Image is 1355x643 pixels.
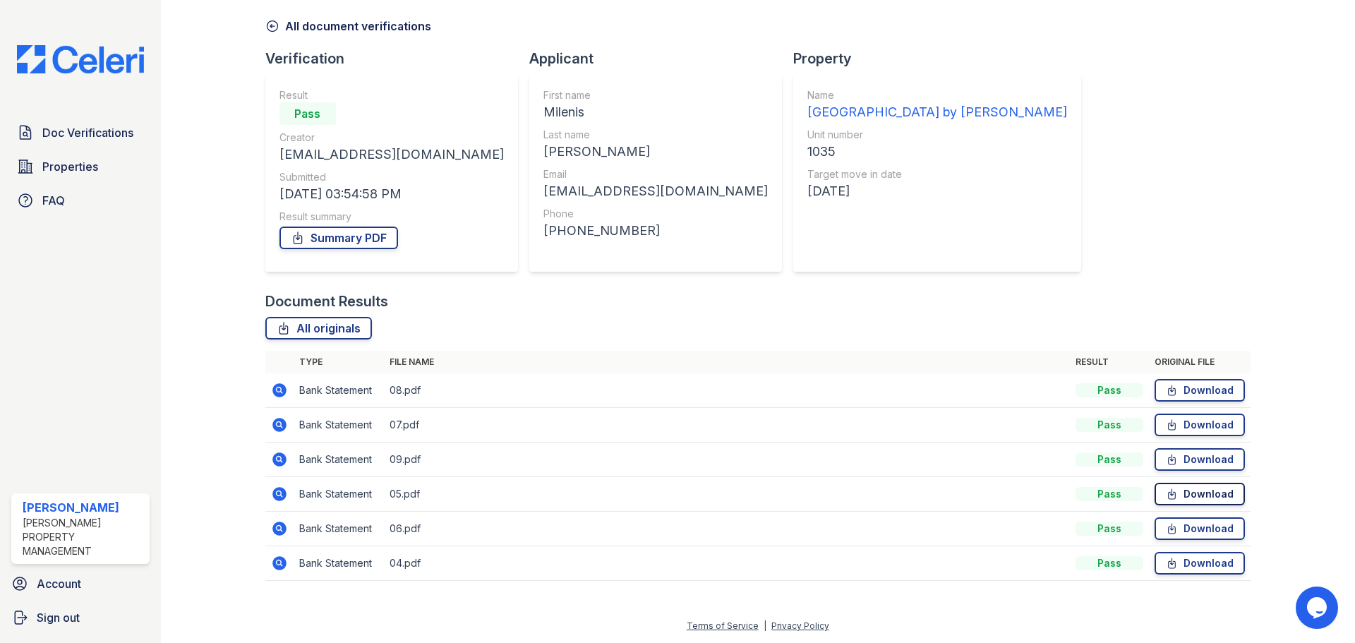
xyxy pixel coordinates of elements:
[294,512,384,546] td: Bank Statement
[294,351,384,373] th: Type
[279,88,504,102] div: Result
[279,184,504,204] div: [DATE] 03:54:58 PM
[384,546,1070,581] td: 04.pdf
[807,102,1067,122] div: [GEOGRAPHIC_DATA] by [PERSON_NAME]
[543,181,768,201] div: [EMAIL_ADDRESS][DOMAIN_NAME]
[1155,448,1245,471] a: Download
[543,128,768,142] div: Last name
[23,516,144,558] div: [PERSON_NAME] Property Management
[6,45,155,73] img: CE_Logo_Blue-a8612792a0a2168367f1c8372b55b34899dd931a85d93a1a3d3e32e68fde9ad4.png
[1155,483,1245,505] a: Download
[265,49,529,68] div: Verification
[543,102,768,122] div: Milenis
[1296,587,1341,629] iframe: chat widget
[279,170,504,184] div: Submitted
[42,124,133,141] span: Doc Verifications
[543,221,768,241] div: [PHONE_NUMBER]
[807,128,1067,142] div: Unit number
[11,152,150,181] a: Properties
[543,167,768,181] div: Email
[1076,487,1143,501] div: Pass
[294,477,384,512] td: Bank Statement
[6,570,155,598] a: Account
[23,499,144,516] div: [PERSON_NAME]
[279,210,504,224] div: Result summary
[543,88,768,102] div: First name
[384,351,1070,373] th: File name
[764,620,766,631] div: |
[793,49,1092,68] div: Property
[11,186,150,215] a: FAQ
[1076,556,1143,570] div: Pass
[543,142,768,162] div: [PERSON_NAME]
[279,145,504,164] div: [EMAIL_ADDRESS][DOMAIN_NAME]
[807,88,1067,122] a: Name [GEOGRAPHIC_DATA] by [PERSON_NAME]
[294,408,384,443] td: Bank Statement
[279,102,336,125] div: Pass
[384,477,1070,512] td: 05.pdf
[294,443,384,477] td: Bank Statement
[384,443,1070,477] td: 09.pdf
[543,207,768,221] div: Phone
[384,512,1070,546] td: 06.pdf
[807,88,1067,102] div: Name
[6,603,155,632] a: Sign out
[1155,414,1245,436] a: Download
[37,609,80,626] span: Sign out
[294,546,384,581] td: Bank Statement
[807,167,1067,181] div: Target move in date
[265,18,431,35] a: All document verifications
[384,373,1070,408] td: 08.pdf
[294,373,384,408] td: Bank Statement
[42,192,65,209] span: FAQ
[529,49,793,68] div: Applicant
[807,181,1067,201] div: [DATE]
[1155,552,1245,575] a: Download
[771,620,829,631] a: Privacy Policy
[1155,517,1245,540] a: Download
[687,620,759,631] a: Terms of Service
[1070,351,1149,373] th: Result
[265,292,388,311] div: Document Results
[1076,383,1143,397] div: Pass
[1076,418,1143,432] div: Pass
[1076,452,1143,467] div: Pass
[807,142,1067,162] div: 1035
[265,317,372,339] a: All originals
[37,575,81,592] span: Account
[42,158,98,175] span: Properties
[1149,351,1251,373] th: Original file
[11,119,150,147] a: Doc Verifications
[1155,379,1245,402] a: Download
[279,131,504,145] div: Creator
[279,227,398,249] a: Summary PDF
[1076,522,1143,536] div: Pass
[384,408,1070,443] td: 07.pdf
